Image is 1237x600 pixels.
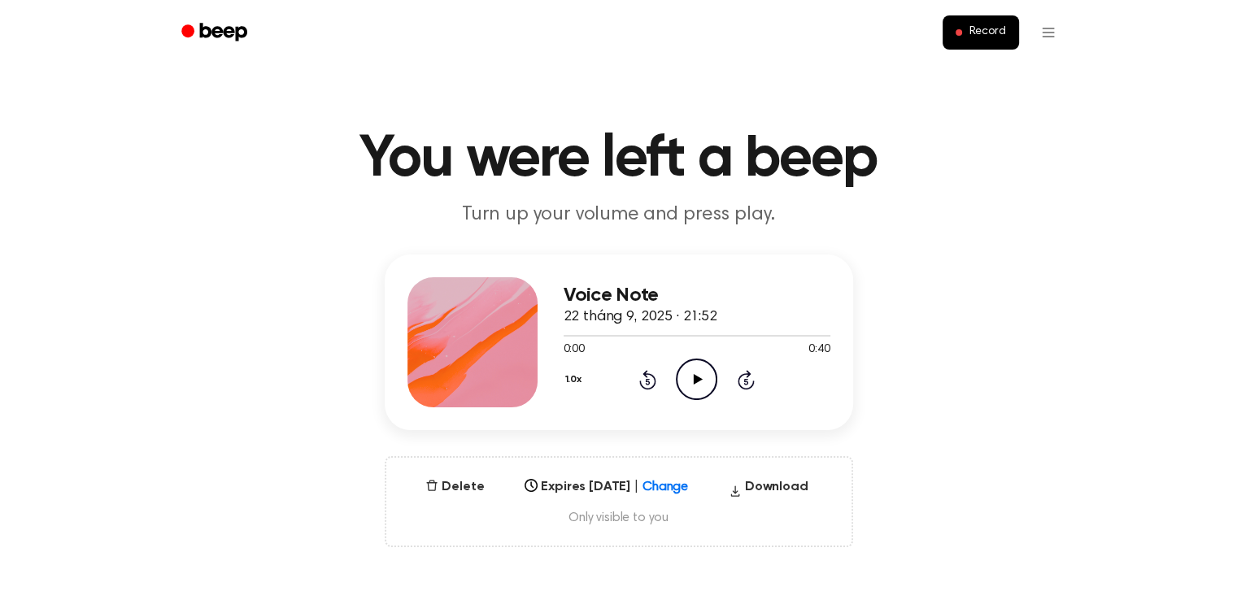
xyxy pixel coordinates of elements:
[943,15,1018,50] button: Record
[564,366,588,393] button: 1.0x
[564,285,830,307] h3: Voice Note
[419,477,490,497] button: Delete
[722,477,815,503] button: Download
[406,510,832,526] span: Only visible to you
[203,130,1035,189] h1: You were left a beep
[564,341,585,359] span: 0:00
[170,17,262,49] a: Beep
[307,202,931,228] p: Turn up your volume and press play.
[808,341,830,359] span: 0:40
[969,25,1005,40] span: Record
[1029,13,1068,52] button: Open menu
[564,310,717,324] span: 22 tháng 9, 2025 · 21:52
